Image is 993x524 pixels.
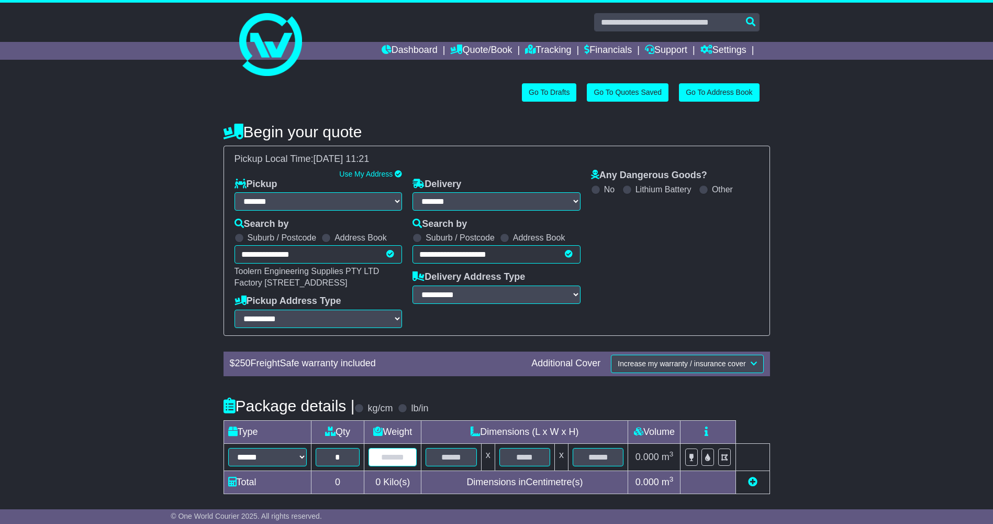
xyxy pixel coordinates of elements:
td: Weight [364,420,421,443]
label: Search by [412,219,467,230]
span: Toolern Engineering Supplies PTY LTD [235,267,380,276]
label: Address Book [513,233,565,243]
h4: Package details | [224,397,355,414]
label: Pickup [235,179,277,190]
label: Pickup Address Type [235,296,341,307]
label: Other [712,184,733,194]
td: Kilo(s) [364,471,421,494]
td: Volume [628,420,680,443]
label: Suburb / Postcode [248,233,317,243]
button: Increase my warranty / insurance cover [611,355,763,373]
td: Dimensions in Centimetre(s) [421,471,628,494]
span: 0.000 [635,477,659,487]
div: $ FreightSafe warranty included [225,358,527,369]
a: Support [645,42,687,60]
a: Go To Quotes Saved [587,83,668,102]
h4: Begin your quote [224,123,770,140]
a: Settings [700,42,746,60]
a: Add new item [748,477,757,487]
td: 0 [311,471,364,494]
span: 0.000 [635,452,659,462]
sup: 3 [670,450,674,458]
span: [DATE] 11:21 [314,154,370,164]
a: Go To Drafts [522,83,576,102]
td: x [555,443,568,471]
a: Quote/Book [450,42,512,60]
span: m [662,452,674,462]
span: 250 [235,358,251,368]
label: Suburb / Postcode [426,233,495,243]
td: x [481,443,495,471]
td: Dimensions (L x W x H) [421,420,628,443]
label: Delivery Address Type [412,271,525,283]
span: © One World Courier 2025. All rights reserved. [171,512,322,520]
label: lb/in [411,403,428,414]
div: Additional Cover [526,358,606,369]
td: Total [224,471,311,494]
a: Go To Address Book [679,83,759,102]
label: Lithium Battery [635,184,691,194]
td: Qty [311,420,364,443]
sup: 3 [670,475,674,483]
a: Dashboard [382,42,438,60]
label: Search by [235,219,289,230]
label: Delivery [412,179,461,190]
a: Use My Address [339,170,393,178]
label: Address Book [334,233,387,243]
span: m [662,477,674,487]
div: Pickup Local Time: [229,154,764,165]
span: Increase my warranty / insurance cover [618,359,745,368]
a: Financials [584,42,632,60]
td: Type [224,420,311,443]
span: 0 [375,477,381,487]
label: kg/cm [367,403,393,414]
label: No [604,184,615,194]
a: Tracking [525,42,571,60]
label: Any Dangerous Goods? [591,170,707,181]
span: Factory [STREET_ADDRESS] [235,278,348,287]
